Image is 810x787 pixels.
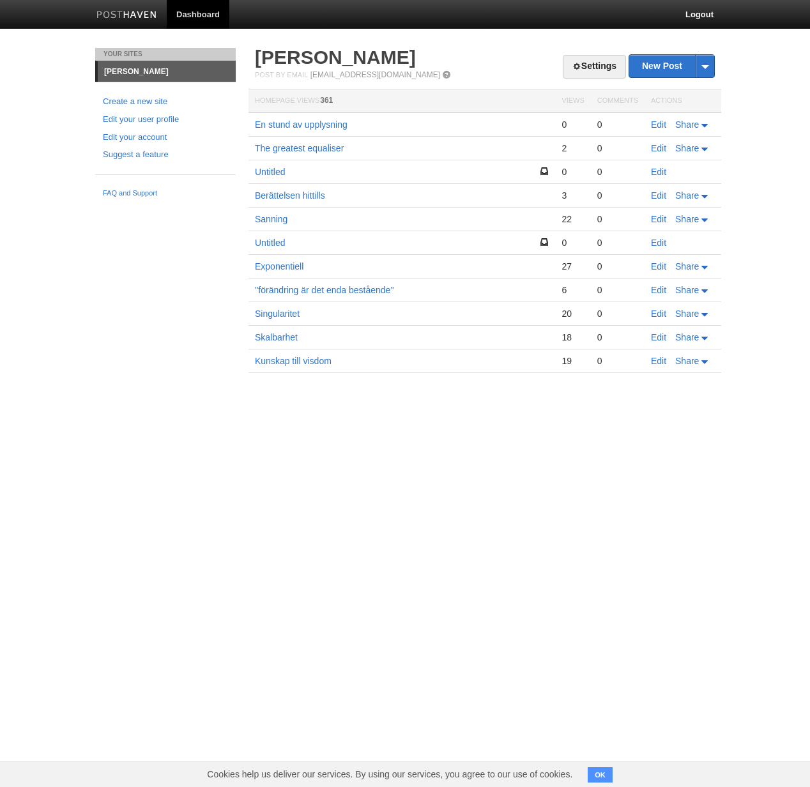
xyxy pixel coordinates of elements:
[675,309,699,319] span: Share
[651,167,666,177] a: Edit
[562,190,584,201] div: 3
[562,119,584,130] div: 0
[675,119,699,130] span: Share
[597,308,638,319] div: 0
[588,767,613,783] button: OK
[95,48,236,61] li: Your Sites
[255,71,308,79] span: Post by Email
[255,167,285,177] a: Untitled
[103,148,228,162] a: Suggest a feature
[651,143,666,153] a: Edit
[255,309,300,319] a: Singularitet
[562,355,584,367] div: 19
[562,166,584,178] div: 0
[591,89,645,113] th: Comments
[103,113,228,126] a: Edit your user profile
[651,190,666,201] a: Edit
[651,285,666,295] a: Edit
[248,89,555,113] th: Homepage Views
[675,285,699,295] span: Share
[103,131,228,144] a: Edit your account
[675,356,699,366] span: Share
[651,309,666,319] a: Edit
[629,55,714,77] a: New Post
[255,285,394,295] a: ''förändring är det enda bestående''
[597,237,638,248] div: 0
[255,190,325,201] a: Berättelsen hittills
[255,332,298,342] a: Skalbarhet
[255,47,416,68] a: [PERSON_NAME]
[597,166,638,178] div: 0
[555,89,590,113] th: Views
[651,238,666,248] a: Edit
[651,356,666,366] a: Edit
[562,237,584,248] div: 0
[675,214,699,224] span: Share
[597,119,638,130] div: 0
[563,55,626,79] a: Settings
[310,70,440,79] a: [EMAIL_ADDRESS][DOMAIN_NAME]
[597,261,638,272] div: 0
[597,284,638,296] div: 0
[651,261,666,271] a: Edit
[675,332,699,342] span: Share
[562,213,584,225] div: 22
[194,761,585,787] span: Cookies help us deliver our services. By using our services, you agree to our use of cookies.
[255,261,303,271] a: Exponentiell
[255,356,332,366] a: Kunskap till visdom
[597,213,638,225] div: 0
[645,89,721,113] th: Actions
[675,261,699,271] span: Share
[255,143,344,153] a: The greatest equaliser
[562,332,584,343] div: 18
[562,284,584,296] div: 6
[651,119,666,130] a: Edit
[103,95,228,109] a: Create a new site
[651,332,666,342] a: Edit
[597,332,638,343] div: 0
[255,119,348,130] a: En stund av upplysning
[597,190,638,201] div: 0
[320,96,333,105] span: 361
[255,238,285,248] a: Untitled
[562,261,584,272] div: 27
[562,142,584,154] div: 2
[98,61,236,82] a: [PERSON_NAME]
[675,190,699,201] span: Share
[103,188,228,199] a: FAQ and Support
[651,214,666,224] a: Edit
[96,11,157,20] img: Posthaven-bar
[562,308,584,319] div: 20
[255,214,287,224] a: Sanning
[597,355,638,367] div: 0
[675,143,699,153] span: Share
[597,142,638,154] div: 0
